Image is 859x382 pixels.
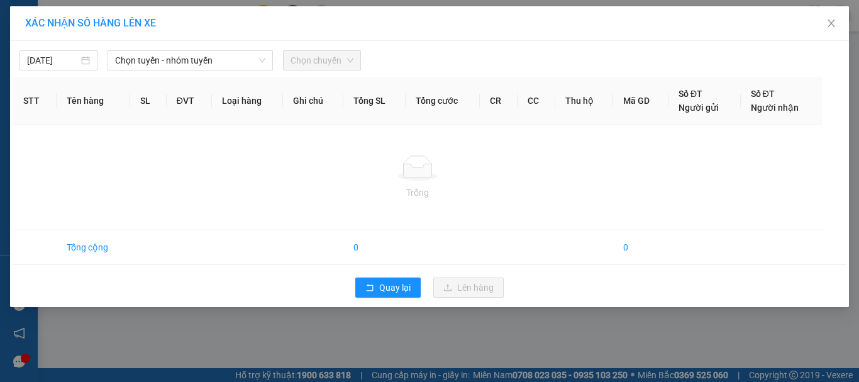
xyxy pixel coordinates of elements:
td: 0 [343,230,406,265]
th: SL [130,77,166,125]
span: Chọn chuyến [291,51,353,70]
th: Tổng SL [343,77,406,125]
th: Ghi chú [283,77,343,125]
th: Tổng cước [406,77,480,125]
span: Chọn tuyến - nhóm tuyến [115,51,265,70]
b: GỬI : VP [PERSON_NAME] [16,91,219,112]
span: down [258,57,266,64]
th: Tên hàng [57,77,130,125]
span: XÁC NHẬN SỐ HÀNG LÊN XE [25,17,156,29]
th: ĐVT [167,77,212,125]
td: 0 [613,230,668,265]
li: Số [GEOGRAPHIC_DATA][PERSON_NAME], P. [GEOGRAPHIC_DATA] [118,31,526,47]
span: rollback [365,283,374,293]
span: Số ĐT [679,89,702,99]
img: logo.jpg [16,16,79,79]
th: CC [518,77,555,125]
th: CR [480,77,518,125]
th: Loại hàng [212,77,284,125]
th: STT [13,77,57,125]
span: Quay lại [379,281,411,295]
span: Người gửi [679,103,719,113]
th: Mã GD [613,77,668,125]
span: Số ĐT [751,89,775,99]
span: close [826,18,836,28]
div: Trống [23,186,812,199]
button: Close [814,6,849,42]
th: Thu hộ [555,77,613,125]
button: uploadLên hàng [433,278,504,298]
li: Hotline: 0981127575, 0981347575, 19009067 [118,47,526,62]
span: Người nhận [751,103,799,113]
td: Tổng cộng [57,230,130,265]
input: 15/10/2025 [27,53,79,67]
button: rollbackQuay lại [355,278,421,298]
